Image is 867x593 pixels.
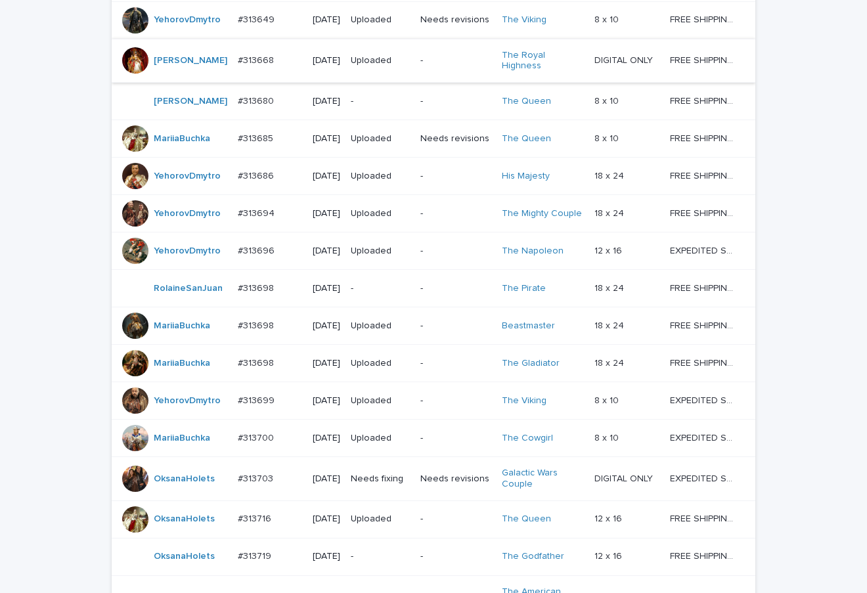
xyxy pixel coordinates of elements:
p: [DATE] [313,473,340,485]
p: [DATE] [313,283,340,294]
a: The Viking [502,14,546,26]
p: 18 x 24 [594,280,627,294]
p: #313719 [238,548,274,562]
a: Beastmaster [502,320,555,332]
p: #313685 [238,131,276,144]
p: DIGITAL ONLY [594,53,656,66]
p: [DATE] [313,96,340,107]
p: 8 x 10 [594,93,621,107]
a: [PERSON_NAME] [154,96,227,107]
p: FREE SHIPPING - preview in 1-2 business days, after your approval delivery will take 5-10 b.d. [670,548,737,562]
p: Needs fixing [351,473,410,485]
p: #313716 [238,511,274,525]
tr: OksanaHolets #313716#313716 [DATE]Uploaded-The Queen 12 x 1612 x 16 FREE SHIPPING - preview in 1-... [112,500,755,538]
p: 18 x 24 [594,206,627,219]
a: The Pirate [502,283,546,294]
p: FREE SHIPPING - preview in 1-2 business days, after your approval delivery will take 5-10 b.d. [670,511,737,525]
p: - [420,96,491,107]
p: FREE SHIPPING - preview in 1-2 business days, after your approval delivery will take 5-10 b.d. [670,318,737,332]
p: 8 x 10 [594,430,621,444]
tr: MariiaBuchka #313698#313698 [DATE]Uploaded-The Gladiator 18 x 2418 x 24 FREE SHIPPING - preview i... [112,345,755,382]
p: EXPEDITED SHIPPING - preview in 1 business day; delivery up to 5 business days after your approval. [670,471,737,485]
tr: RolaineSanJuan #313698#313698 [DATE]--The Pirate 18 x 2418 x 24 FREE SHIPPING - preview in 1-2 bu... [112,270,755,307]
p: - [420,320,491,332]
tr: YehorovDmytro #313696#313696 [DATE]Uploaded-The Napoleon 12 x 1612 x 16 EXPEDITED SHIPPING - prev... [112,232,755,270]
a: OksanaHolets [154,514,215,525]
a: YehorovDmytro [154,208,221,219]
a: The Napoleon [502,246,564,257]
p: [DATE] [313,55,340,66]
a: MariiaBuchka [154,133,210,144]
p: Needs revisions [420,14,491,26]
p: - [351,283,410,294]
a: [PERSON_NAME] [154,55,227,66]
a: MariiaBuchka [154,320,210,332]
tr: MariiaBuchka #313685#313685 [DATE]UploadedNeeds revisionsThe Queen 8 x 108 x 10 FREE SHIPPING - p... [112,120,755,158]
p: #313700 [238,430,277,444]
p: [DATE] [313,395,340,406]
a: The Godfather [502,551,564,562]
a: The Queen [502,514,551,525]
p: FREE SHIPPING - preview in 1-2 business days, after your approval delivery will take 5-10 b.d. [670,12,737,26]
p: #313668 [238,53,277,66]
p: FREE SHIPPING - preview in 1-2 business days, after your approval delivery will take 5-10 b.d. [670,168,737,182]
p: Uploaded [351,395,410,406]
p: [DATE] [313,358,340,369]
a: The Royal Highness [502,50,584,72]
p: EXPEDITED SHIPPING - preview in 1 business day; delivery up to 5 business days after your approval. [670,430,737,444]
p: [DATE] [313,171,340,182]
p: [DATE] [313,133,340,144]
p: Needs revisions [420,473,491,485]
p: 8 x 10 [594,12,621,26]
p: #313698 [238,280,277,294]
p: FREE SHIPPING - preview in 1-2 business days, after your approval delivery will take 5-10 b.d. [670,53,737,66]
p: [DATE] [313,14,340,26]
p: - [420,514,491,525]
a: YehorovDmytro [154,14,221,26]
p: Needs revisions [420,133,491,144]
p: #313699 [238,393,277,406]
a: YehorovDmytro [154,395,221,406]
p: - [420,551,491,562]
p: #313680 [238,93,277,107]
p: [DATE] [313,208,340,219]
p: 12 x 16 [594,548,625,562]
p: - [420,171,491,182]
p: #313698 [238,318,277,332]
tr: YehorovDmytro #313694#313694 [DATE]Uploaded-The Mighty Couple 18 x 2418 x 24 FREE SHIPPING - prev... [112,195,755,232]
p: - [420,208,491,219]
p: DIGITAL ONLY [594,471,656,485]
p: - [420,246,491,257]
p: FREE SHIPPING - preview in 1-2 business days, after your approval delivery will take 5-10 b.d. [670,355,737,369]
tr: YehorovDmytro #313649#313649 [DATE]UploadedNeeds revisionsThe Viking 8 x 108 x 10 FREE SHIPPING -... [112,1,755,39]
p: 12 x 16 [594,511,625,525]
tr: YehorovDmytro #313699#313699 [DATE]Uploaded-The Viking 8 x 108 x 10 EXPEDITED SHIPPING - preview ... [112,382,755,420]
p: FREE SHIPPING - preview in 1-2 business days, after your approval delivery will take 5-10 b.d. [670,131,737,144]
tr: [PERSON_NAME] #313668#313668 [DATE]Uploaded-The Royal Highness DIGITAL ONLYDIGITAL ONLY FREE SHIP... [112,39,755,83]
p: - [420,283,491,294]
p: - [420,395,491,406]
tr: MariiaBuchka #313698#313698 [DATE]Uploaded-Beastmaster 18 x 2418 x 24 FREE SHIPPING - preview in ... [112,307,755,345]
p: Uploaded [351,14,410,26]
p: Uploaded [351,320,410,332]
p: [DATE] [313,320,340,332]
tr: [PERSON_NAME] #313680#313680 [DATE]--The Queen 8 x 108 x 10 FREE SHIPPING - preview in 1-2 busine... [112,83,755,120]
p: Uploaded [351,208,410,219]
p: - [420,433,491,444]
p: FREE SHIPPING - preview in 1-2 business days, after your approval delivery will take 5-10 b.d. [670,280,737,294]
a: His Majesty [502,171,550,182]
a: The Viking [502,395,546,406]
p: #313696 [238,243,277,257]
p: EXPEDITED SHIPPING - preview in 1 business day; delivery up to 5 business days after your approval. [670,393,737,406]
p: #313649 [238,12,277,26]
a: YehorovDmytro [154,171,221,182]
tr: MariiaBuchka #313700#313700 [DATE]Uploaded-The Cowgirl 8 x 108 x 10 EXPEDITED SHIPPING - preview ... [112,420,755,457]
p: 8 x 10 [594,131,621,144]
p: Uploaded [351,358,410,369]
p: Uploaded [351,133,410,144]
a: OksanaHolets [154,551,215,562]
p: #313703 [238,471,276,485]
p: 18 x 24 [594,355,627,369]
p: 12 x 16 [594,243,625,257]
a: OksanaHolets [154,473,215,485]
